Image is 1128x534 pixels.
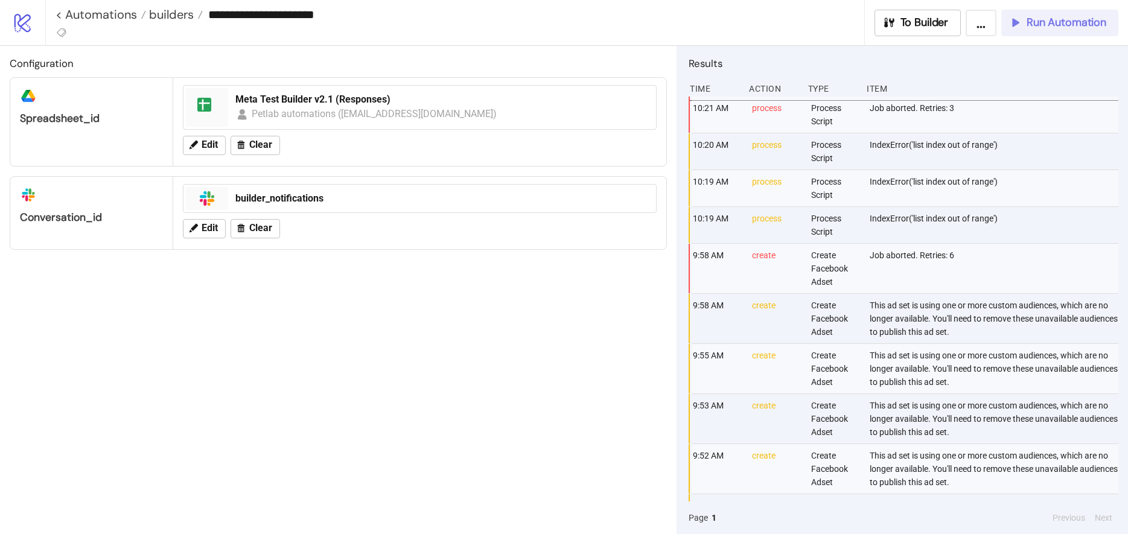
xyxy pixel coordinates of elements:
[875,10,961,36] button: To Builder
[249,223,272,234] span: Clear
[202,223,218,234] span: Edit
[868,294,1121,343] div: This ad set is using one or more custom audiences, which are no longer available. You'll need to ...
[807,77,858,100] div: Type
[810,294,861,343] div: Create Facebook Adset
[751,244,801,293] div: create
[810,97,861,133] div: Process Script
[708,511,720,524] button: 1
[692,394,742,443] div: 9:53 AM
[689,77,739,100] div: Time
[692,97,742,133] div: 10:21 AM
[692,344,742,393] div: 9:55 AM
[751,133,801,170] div: process
[692,207,742,243] div: 10:19 AM
[810,170,861,206] div: Process Script
[689,511,708,524] span: Page
[810,207,861,243] div: Process Script
[868,444,1121,494] div: This ad set is using one or more custom audiences, which are no longer available. You'll need to ...
[751,394,801,443] div: create
[751,97,801,133] div: process
[1027,16,1106,30] span: Run Automation
[235,93,649,106] div: Meta Test Builder v2.1 (Responses)
[692,170,742,206] div: 10:19 AM
[751,207,801,243] div: process
[689,56,1118,71] h2: Results
[900,16,949,30] span: To Builder
[810,344,861,393] div: Create Facebook Adset
[692,444,742,494] div: 9:52 AM
[868,133,1121,170] div: IndexError('list index out of range')
[751,344,801,393] div: create
[231,136,280,155] button: Clear
[868,97,1121,133] div: Job aborted. Retries: 3
[810,244,861,293] div: Create Facebook Adset
[966,10,996,36] button: ...
[692,294,742,343] div: 9:58 AM
[183,136,226,155] button: Edit
[146,7,194,22] span: builders
[1049,511,1089,524] button: Previous
[868,394,1121,443] div: This ad set is using one or more custom audiences, which are no longer available. You'll need to ...
[868,170,1121,206] div: IndexError('list index out of range')
[231,219,280,238] button: Clear
[868,244,1121,293] div: Job aborted. Retries: 6
[252,106,497,121] div: Petlab automations ([EMAIL_ADDRESS][DOMAIN_NAME])
[868,207,1121,243] div: IndexError('list index out of range')
[1001,10,1118,36] button: Run Automation
[183,219,226,238] button: Edit
[810,133,861,170] div: Process Script
[751,170,801,206] div: process
[235,192,649,205] div: builder_notifications
[56,8,146,21] a: < Automations
[810,444,861,494] div: Create Facebook Adset
[751,294,801,343] div: create
[868,344,1121,393] div: This ad set is using one or more custom audiences, which are no longer available. You'll need to ...
[865,77,1118,100] div: Item
[1091,511,1116,524] button: Next
[692,244,742,293] div: 9:58 AM
[20,211,163,224] div: conversation_id
[748,77,798,100] div: Action
[810,394,861,443] div: Create Facebook Adset
[751,444,801,494] div: create
[146,8,203,21] a: builders
[20,112,163,126] div: spreadsheet_id
[10,56,667,71] h2: Configuration
[202,139,218,150] span: Edit
[692,133,742,170] div: 10:20 AM
[249,139,272,150] span: Clear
